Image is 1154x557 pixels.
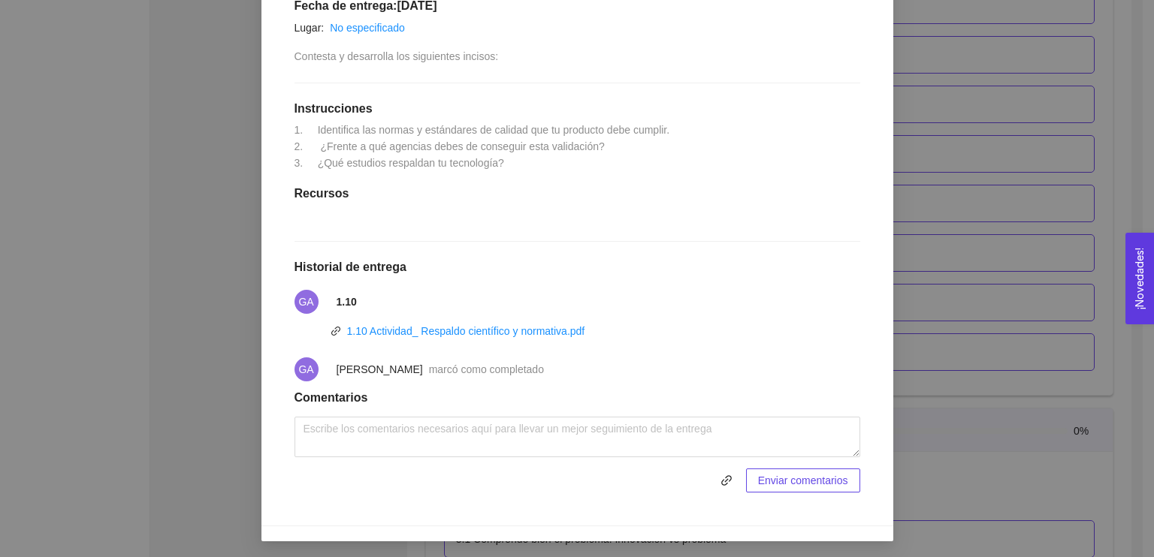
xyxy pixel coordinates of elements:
span: [PERSON_NAME] [337,363,423,375]
span: marcó como completado [429,363,544,375]
button: Open Feedback Widget [1125,233,1154,324]
span: link [714,474,739,486]
article: Lugar: [295,20,325,36]
span: GA [298,290,313,314]
a: 1.10 Actividad_ Respaldo científico y normativa.pdf [347,325,585,337]
span: GA [298,357,313,381]
h1: Comentarios [295,390,860,405]
span: Enviar comentarios [758,472,848,489]
span: link [715,474,738,486]
span: Contesta y desarrolla los siguientes incisos: [295,50,499,62]
button: link [714,468,739,492]
span: 1. Identifica las normas y estándares de calidad que tu producto debe cumplir. 2. ¿Frente a qué a... [295,124,670,169]
h1: Recursos [295,186,860,201]
h1: Instrucciones [295,101,860,116]
button: Enviar comentarios [746,468,860,492]
span: link [331,326,341,336]
strong: 1.10 [337,296,357,308]
a: No especificado [330,22,405,34]
h1: Historial de entrega [295,260,860,275]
